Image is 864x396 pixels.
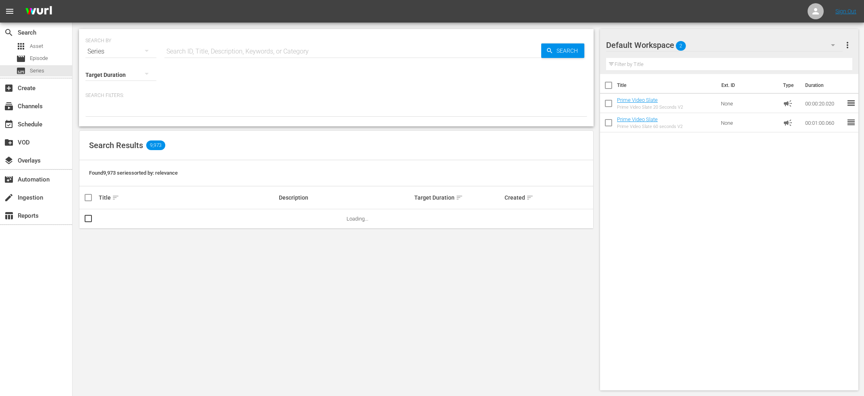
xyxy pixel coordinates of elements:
[4,83,14,93] span: Create
[16,66,26,76] span: Series
[85,92,587,99] p: Search Filters:
[4,156,14,165] span: Overlays
[347,216,368,222] span: Loading...
[617,105,683,110] div: Prime Video Slate 20 Seconds V2
[30,54,48,62] span: Episode
[4,193,14,202] span: Ingestion
[617,97,658,103] a: Prime Video Slate
[718,94,780,113] td: None
[553,43,584,58] span: Search
[526,194,534,201] span: sort
[846,118,856,127] span: reorder
[414,193,502,202] div: Target Duration
[802,113,846,132] td: 00:01:00.060
[99,193,276,202] div: Title
[617,116,658,122] a: Prime Video Slate
[85,40,156,63] div: Series
[617,124,683,129] div: Prime Video Slate 60 seconds V2
[541,43,584,58] button: Search
[783,99,793,108] span: Ad
[112,194,119,201] span: sort
[617,74,717,97] th: Title
[778,74,800,97] th: Type
[717,74,778,97] th: Ext. ID
[800,74,849,97] th: Duration
[4,101,14,111] span: Channels
[676,37,686,54] span: 2
[4,175,14,184] span: Automation
[835,8,856,14] a: Sign Out
[16,41,26,51] span: Asset
[89,140,143,150] span: Search Results
[802,94,846,113] td: 00:00:20.020
[505,193,547,202] div: Created
[279,194,412,201] div: Description
[5,6,15,16] span: menu
[456,194,463,201] span: sort
[30,67,44,75] span: Series
[606,34,843,56] div: Default Workspace
[783,118,793,128] span: Ad
[19,2,58,21] img: ans4CAIJ8jUAAAAAAAAAAAAAAAAAAAAAAAAgQb4GAAAAAAAAAAAAAAAAAAAAAAAAJMjXAAAAAAAAAAAAAAAAAAAAAAAAgAT5G...
[718,113,780,132] td: None
[843,40,852,50] span: more_vert
[4,138,14,147] span: VOD
[4,120,14,129] span: Schedule
[846,98,856,108] span: reorder
[30,42,43,50] span: Asset
[843,35,852,55] button: more_vert
[16,54,26,64] span: Episode
[4,28,14,37] span: Search
[146,140,165,150] span: 9,973
[89,170,178,176] span: Found 9,973 series sorted by: relevance
[4,211,14,221] span: Reports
